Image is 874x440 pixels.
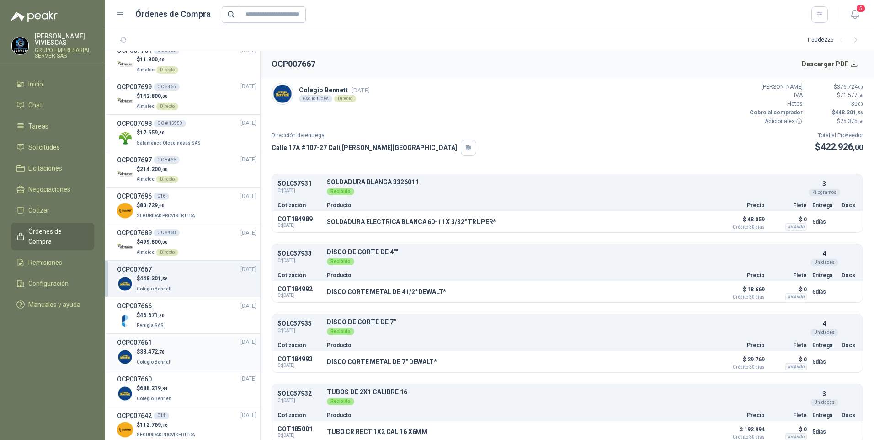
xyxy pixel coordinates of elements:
span: ,00 [853,143,863,152]
p: Precio [719,273,765,278]
p: Calle 17A #107-27 Cali , [PERSON_NAME][GEOGRAPHIC_DATA] [272,143,457,153]
div: Unidades [810,329,838,336]
p: $ [137,348,173,356]
div: Unidades [810,399,838,406]
h3: OCP007698 [117,118,152,129]
a: Inicio [11,75,94,93]
p: 3 [822,389,826,399]
p: Producto [327,273,714,278]
span: 11.900 [140,56,165,63]
img: Company Logo [117,166,133,182]
p: Adicionales [748,117,803,126]
p: SOL057931 [277,180,321,187]
span: 448.301 [140,275,168,282]
span: ,16 [161,423,168,428]
a: Configuración [11,275,94,292]
span: 499.800 [140,239,168,245]
p: Cotización [277,343,321,348]
span: [DATE] [240,375,256,383]
div: OC 8468 [154,229,180,236]
span: ,56 [161,276,168,281]
p: $ [137,55,178,64]
img: Company Logo [117,239,133,255]
div: OC 8465 [154,83,180,91]
span: ,00 [161,94,168,99]
a: OCP007698OC # 15959[DATE] Company Logo$17.659,60Salamanca Oleaginosas SAS [117,118,256,147]
span: Licitaciones [28,163,62,173]
a: Manuales y ayuda [11,296,94,313]
span: 25.375 [840,118,863,124]
span: Almatec [137,104,155,109]
div: OC # 15959 [154,120,186,127]
span: 448.301 [835,109,863,116]
p: Flete [770,203,807,208]
p: Cotización [277,413,321,418]
button: 5 [847,6,863,23]
span: Salamanca Oleaginosas SAS [137,140,201,145]
span: Remisiones [28,258,62,268]
a: OCP007667[DATE] Company Logo$448.301,56Colegio Bennett [117,264,256,293]
span: [DATE] [240,265,256,274]
p: $ [137,165,178,174]
img: Company Logo [117,276,133,292]
p: Dirección de entrega [272,131,476,140]
span: Manuales y ayuda [28,300,80,310]
img: Company Logo [117,422,133,438]
span: Chat [28,100,42,110]
p: 4 [822,249,826,259]
span: ,00 [158,57,165,62]
p: SOL057935 [277,320,321,327]
span: ,70 [158,349,165,354]
span: 142.800 [140,93,168,99]
p: COT185001 [277,425,321,433]
h3: OCP007699 [117,82,152,92]
p: 5 días [812,426,836,437]
span: Crédito 30 días [719,295,765,300]
p: Entrega [812,273,836,278]
div: Incluido [785,293,807,300]
span: Inicio [28,79,43,89]
p: DISCO DE CORTE DE 4"" [327,249,807,256]
span: 0 [854,101,863,107]
a: OCP007696016[DATE] Company Logo$80.729,60SEGURIDAD PROVISER LTDA [117,191,256,220]
div: 1 - 50 de 225 [807,33,863,48]
h2: OCP007667 [272,58,315,70]
span: 71.577 [840,92,863,98]
a: Tareas [11,118,94,135]
span: Almatec [137,67,155,72]
p: IVA [748,91,803,100]
a: OCP007660[DATE] Company Logo$688.219,84Colegio Bennett [117,374,256,403]
span: Órdenes de Compra [28,226,85,247]
div: 014 [154,412,169,419]
a: Remisiones [11,254,94,271]
p: 5 días [812,356,836,367]
a: Chat [11,97,94,114]
div: Directo [156,103,178,110]
span: 80.729 [140,202,165,209]
div: Recibido [327,188,354,195]
p: $ [808,100,863,108]
p: Entrega [812,203,836,208]
p: $ [137,421,197,429]
p: Precio [719,203,765,208]
p: $ 0 [770,354,807,365]
span: Configuración [28,279,69,289]
h3: OCP007661 [117,338,152,348]
p: COT184993 [277,355,321,363]
span: 5 [856,4,866,13]
span: Almatec [137,177,155,182]
span: 422.926 [821,141,863,152]
span: Colegio Bennett [137,396,171,401]
p: Docs [842,273,857,278]
span: Tareas [28,121,48,131]
span: 214.200 [140,166,168,172]
div: 016 [154,193,169,200]
span: 17.659 [140,129,165,136]
a: OCP007642014[DATE] Company Logo$112.769,16SEGURIDAD PROVISER LTDA [117,411,256,440]
p: Precio [719,413,765,418]
span: [DATE] [240,192,256,201]
div: 6 solicitudes [299,95,332,102]
div: Incluido [785,363,807,370]
p: SOLDADURA ELECTRICA BLANCA 60-11 X 3/32" TRUPER* [327,218,496,225]
span: C: [DATE] [277,223,321,228]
